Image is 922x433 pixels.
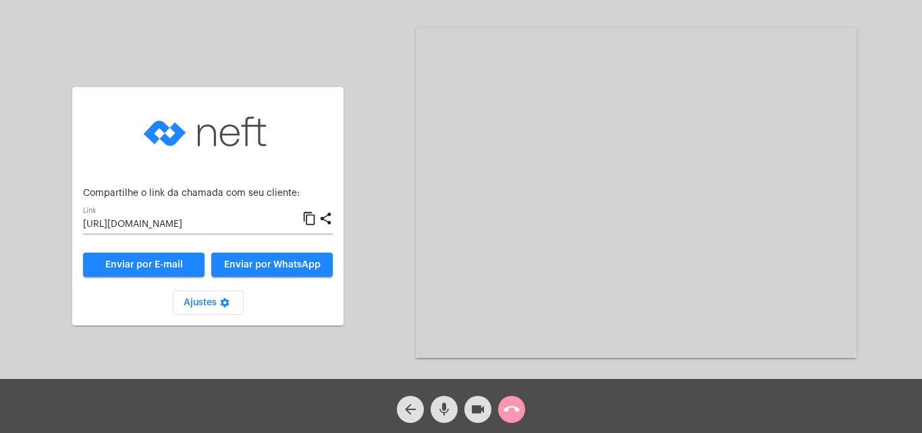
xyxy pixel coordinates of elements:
mat-icon: content_copy [302,211,317,227]
a: Enviar por E-mail [83,253,205,277]
mat-icon: arrow_back [402,401,418,417]
mat-icon: call_end [504,401,520,417]
span: Enviar por E-mail [105,260,183,270]
button: Ajustes [173,290,244,315]
mat-icon: videocam [470,401,486,417]
p: Compartilhe o link da chamada com seu cliente: [83,188,333,199]
mat-icon: mic [436,401,452,417]
mat-icon: share [319,211,333,227]
mat-icon: settings [217,297,233,313]
img: logo-neft-novo-2.png [140,98,275,165]
span: Enviar por WhatsApp [224,260,321,270]
span: Ajustes [184,298,233,307]
button: Enviar por WhatsApp [211,253,333,277]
